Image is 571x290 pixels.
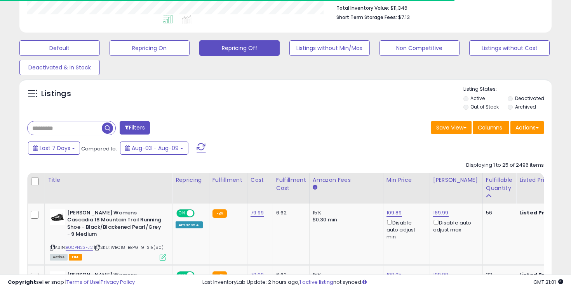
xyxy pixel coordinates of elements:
[199,40,280,56] button: Repricing Off
[486,176,513,192] div: Fulfillable Quantity
[50,209,166,260] div: ASIN:
[386,209,402,217] a: 109.89
[251,176,270,184] div: Cost
[202,279,564,286] div: Last InventoryLab Update: 2 hours ago, not synced.
[50,254,68,261] span: All listings currently available for purchase on Amazon
[289,40,370,56] button: Listings without Min/Max
[19,40,100,56] button: Default
[463,86,552,93] p: Listing States:
[40,144,70,152] span: Last 7 Days
[515,104,536,110] label: Archived
[19,60,100,75] button: Deactivated & In Stock
[176,176,206,184] div: Repricing
[48,176,169,184] div: Title
[469,40,550,56] button: Listings without Cost
[313,184,317,191] small: Amazon Fees.
[132,144,179,152] span: Aug-03 - Aug-09
[386,218,424,241] div: Disable auto adjust min
[28,142,80,155] button: Last 7 Days
[313,216,377,223] div: $0.30 min
[470,95,485,102] label: Active
[251,209,264,217] a: 79.99
[66,244,93,251] a: B0CPN23FJ2
[431,121,472,134] button: Save View
[519,209,555,216] b: Listed Price:
[276,209,303,216] div: 6.62
[81,145,117,152] span: Compared to:
[486,209,510,216] div: 56
[69,254,82,261] span: FBA
[433,176,479,184] div: [PERSON_NAME]
[510,121,544,134] button: Actions
[313,209,377,216] div: 15%
[120,121,150,135] button: Filters
[212,176,244,184] div: Fulfillment
[473,121,509,134] button: Columns
[299,278,333,286] a: 1 active listing
[177,210,187,216] span: ON
[41,88,71,99] h5: Listings
[50,209,65,225] img: 41VNLgSV9VL._SL40_.jpg
[386,176,427,184] div: Min Price
[67,209,162,240] b: [PERSON_NAME] Womens Cascadia 18 Mountain Trail Running Shoe - Black/Blackened Pearl/Grey - 9 Medium
[8,279,135,286] div: seller snap | |
[313,176,380,184] div: Amazon Fees
[8,278,36,286] strong: Copyright
[110,40,190,56] button: Repricing On
[533,278,563,286] span: 2025-08-17 21:01 GMT
[433,209,449,217] a: 169.99
[380,40,460,56] button: Non Competitive
[94,244,164,250] span: | SKU: WBC18_BBPG_9_SIE(80)
[176,221,203,228] div: Amazon AI
[470,104,499,110] label: Out of Stock
[276,176,306,192] div: Fulfillment Cost
[120,142,188,155] button: Aug-03 - Aug-09
[193,210,206,216] span: OFF
[66,278,99,286] a: Terms of Use
[466,162,544,169] div: Displaying 1 to 25 of 2496 items
[515,95,544,102] label: Deactivated
[433,218,477,233] div: Disable auto adjust max
[101,278,135,286] a: Privacy Policy
[212,209,227,218] small: FBA
[478,124,502,131] span: Columns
